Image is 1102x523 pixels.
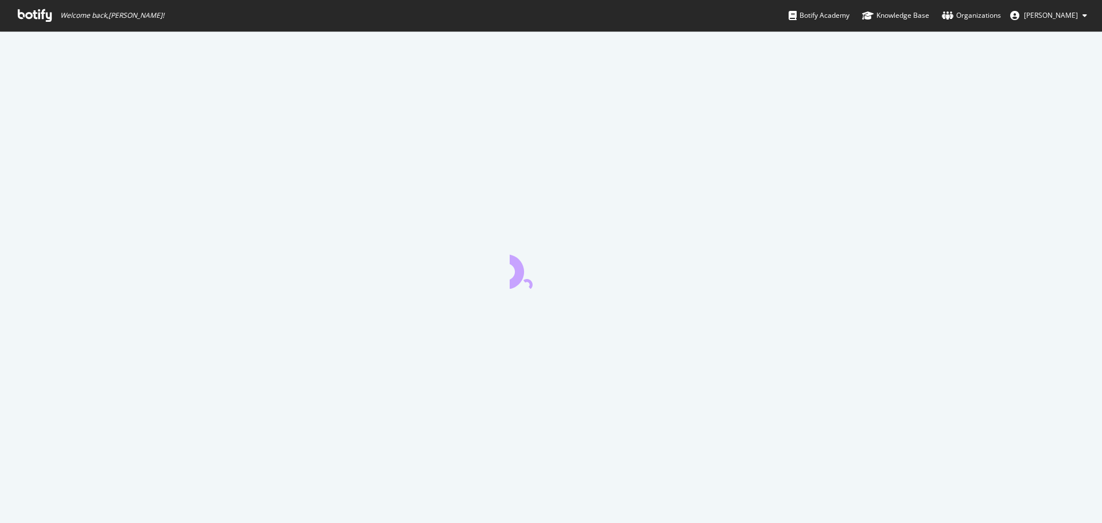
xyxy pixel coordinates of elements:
span: Maxime Allain [1024,10,1078,20]
span: Welcome back, [PERSON_NAME] ! [60,11,164,20]
div: Organizations [942,10,1001,21]
button: [PERSON_NAME] [1001,6,1096,25]
div: Knowledge Base [862,10,929,21]
div: animation [510,247,592,289]
div: Botify Academy [789,10,849,21]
